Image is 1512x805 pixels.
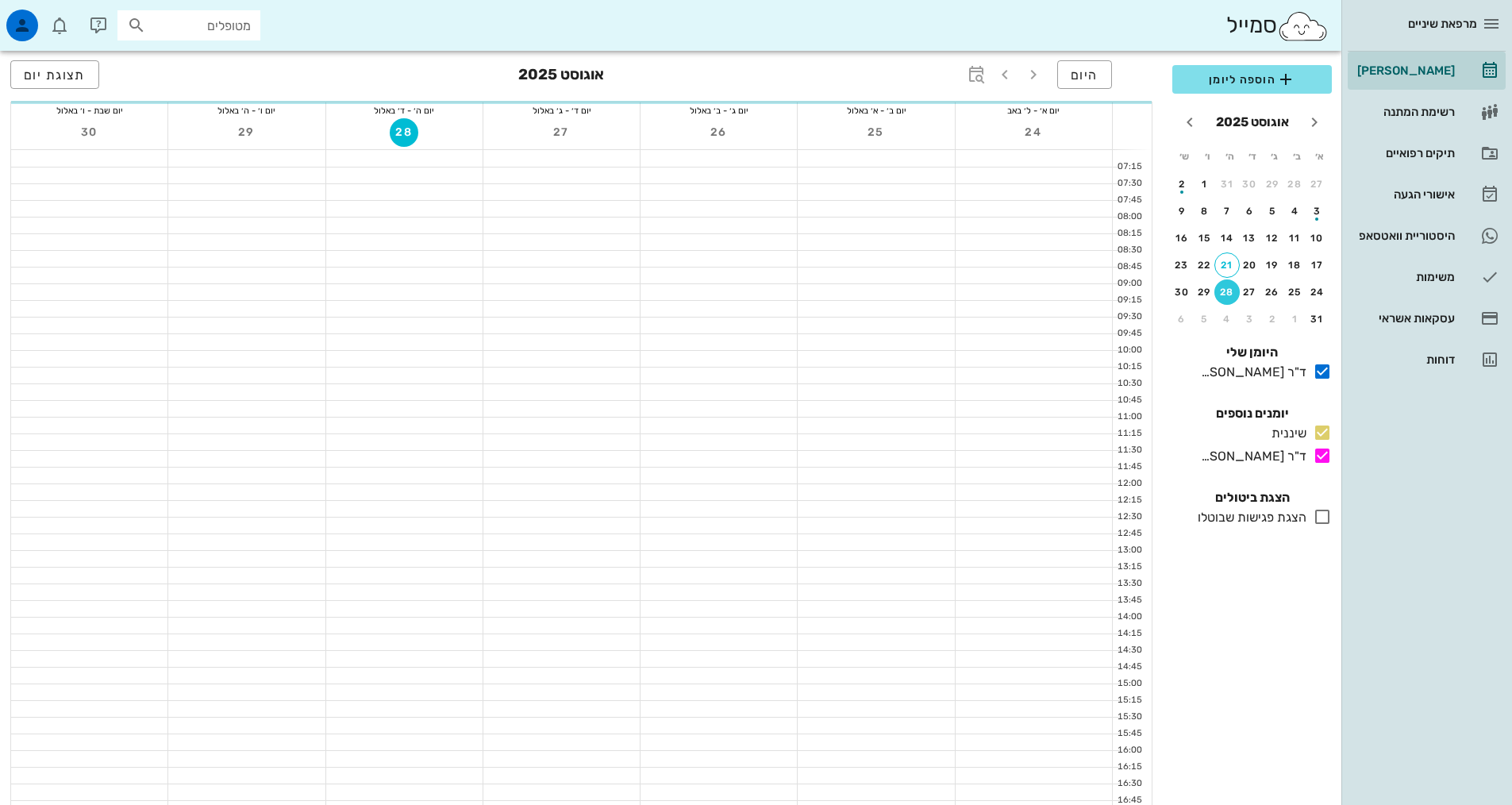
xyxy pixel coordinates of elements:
[1305,198,1330,224] button: 3
[1113,344,1145,357] div: 10:00
[1169,198,1195,224] button: 9
[641,102,797,118] div: יום ג׳ - ב׳ באלול
[1192,306,1218,332] button: 5
[1283,252,1308,278] button: 18
[1169,179,1195,190] div: 2
[1305,314,1330,325] div: 31
[1305,233,1330,244] div: 10
[1019,118,1048,147] button: 24
[1348,299,1506,337] a: עסקאות אשראי
[1113,210,1145,224] div: 08:00
[1113,227,1145,241] div: 08:15
[1408,17,1477,31] span: מרפאת שיניים
[1260,171,1285,197] button: 29
[24,67,86,83] span: תצוגת יום
[1348,52,1506,90] a: [PERSON_NAME]
[1354,229,1455,242] div: היסטוריית וואטסאפ
[233,118,261,147] button: 29
[1113,677,1145,691] div: 15:00
[1283,279,1308,305] button: 25
[1237,306,1263,332] button: 3
[1113,644,1145,657] div: 14:30
[1113,410,1145,424] div: 11:00
[1192,171,1218,197] button: 1
[168,102,325,118] div: יום ו׳ - ה׳ באלול
[1277,10,1329,42] img: SmileCloud logo
[798,102,954,118] div: יום ב׳ - א׳ באלול
[1283,233,1308,244] div: 11
[1172,343,1332,362] h4: היומן שלי
[1260,233,1285,244] div: 12
[1113,327,1145,341] div: 09:45
[47,13,56,22] span: תג
[1195,363,1306,382] div: ד"ר [PERSON_NAME]
[1113,661,1145,674] div: 14:45
[1283,260,1308,271] div: 18
[1214,171,1240,197] button: 31
[1305,171,1330,197] button: 27
[1214,233,1240,244] div: 14
[1241,143,1262,170] th: ד׳
[1113,594,1145,607] div: 13:45
[1113,294,1145,307] div: 09:15
[1305,206,1330,217] div: 3
[1169,206,1195,217] div: 9
[1305,306,1330,332] button: 31
[1354,353,1455,366] div: דוחות
[1113,427,1145,441] div: 11:15
[1260,314,1285,325] div: 2
[1192,206,1218,217] div: 8
[1283,306,1308,332] button: 1
[1113,711,1145,724] div: 15:30
[1283,287,1308,298] div: 25
[705,125,733,139] span: 26
[1237,198,1263,224] button: 6
[862,125,891,139] span: 25
[1169,233,1195,244] div: 16
[1113,610,1145,624] div: 14:00
[1113,777,1145,791] div: 16:30
[1305,279,1330,305] button: 24
[1057,60,1112,89] button: היום
[1192,314,1218,325] div: 5
[1113,160,1145,174] div: 07:15
[1169,314,1195,325] div: 6
[1305,179,1330,190] div: 27
[1172,488,1332,507] h4: הצגת ביטולים
[1354,312,1455,325] div: עסקאות אשראי
[1169,171,1195,197] button: 2
[1260,225,1285,251] button: 12
[1354,64,1455,77] div: [PERSON_NAME]
[1348,134,1506,172] a: תיקים רפואיים
[1214,314,1240,325] div: 4
[1348,258,1506,296] a: משימות
[1169,306,1195,332] button: 6
[1214,306,1240,332] button: 4
[390,125,418,139] span: 28
[1196,143,1217,170] th: ו׳
[1175,108,1204,137] button: חודש הבא
[483,102,640,118] div: יום ד׳ - ג׳ באלול
[1113,694,1145,707] div: 15:15
[1348,175,1506,214] a: אישורי הגעה
[1237,252,1263,278] button: 20
[1237,233,1263,244] div: 13
[1214,252,1240,278] button: 21
[1185,70,1319,89] span: הוספה ליומן
[10,60,99,89] button: תצוגת יום
[1354,147,1455,160] div: תיקים רפואיים
[1210,106,1295,138] button: אוגוסט 2025
[1354,106,1455,118] div: רשימת המתנה
[1113,577,1145,591] div: 13:30
[233,125,261,139] span: 29
[1192,252,1218,278] button: 22
[1113,444,1145,457] div: 11:30
[1287,143,1307,170] th: ב׳
[1283,225,1308,251] button: 11
[11,102,167,118] div: יום שבת - ו׳ באלול
[1192,233,1218,244] div: 15
[1226,9,1329,43] div: סמייל
[862,118,891,147] button: 25
[1169,287,1195,298] div: 30
[956,102,1112,118] div: יום א׳ - ל׳ באב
